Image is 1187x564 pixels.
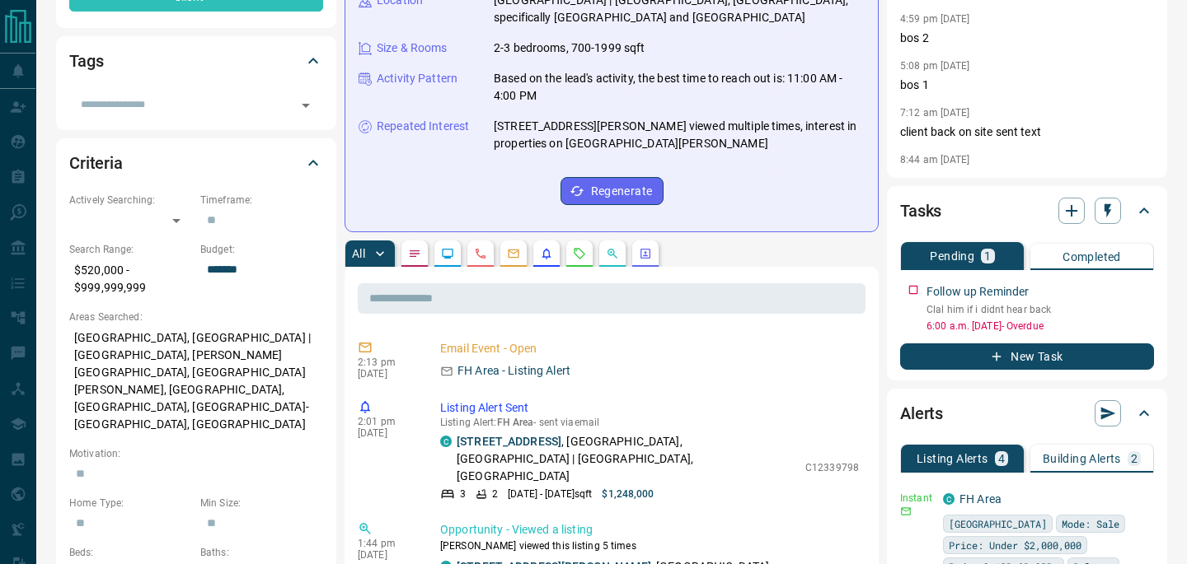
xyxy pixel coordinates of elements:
p: Size & Rooms [377,40,448,57]
p: [DATE] [358,549,415,561]
svg: Email [900,506,912,517]
p: Clal him if i didnt hear back [927,302,1154,317]
button: Open [294,94,317,117]
p: 1:44 pm [358,538,415,549]
p: [STREET_ADDRESS][PERSON_NAME] viewed multiple times, interest in properties on [GEOGRAPHIC_DATA][... [494,118,865,152]
p: Budget: [200,242,323,257]
svg: Requests [573,247,586,260]
div: condos.ca [943,493,955,505]
p: Listing Alert Sent [440,399,859,417]
div: condos.ca [440,436,452,447]
a: FH Area [959,492,1002,506]
p: Repeated Interest [377,118,469,135]
h2: Alerts [900,400,943,426]
p: All [352,248,365,259]
p: [DATE] [358,368,415,380]
p: 5:08 pm [DATE] [900,60,970,72]
p: 8:44 am [DATE] [900,154,970,165]
p: bos 2 [900,30,1154,47]
div: Alerts [900,394,1154,433]
h2: Tasks [900,198,941,224]
svg: Calls [474,247,487,260]
p: 2 [492,487,498,501]
button: New Task [900,343,1154,370]
div: Tasks [900,191,1154,231]
span: FH Area [497,417,534,428]
p: Based on the lead's activity, the best time to reach out is: 11:00 AM - 4:00 PM [494,70,865,105]
h2: Criteria [69,150,123,176]
div: Tags [69,41,323,81]
span: [GEOGRAPHIC_DATA] [949,515,1047,532]
p: 6:00 a.m. [DATE] - Overdue [927,319,1154,333]
span: Price: Under $2,000,000 [949,537,1081,553]
svg: Opportunities [606,247,619,260]
span: Mode: Sale [1062,515,1119,532]
div: Criteria [69,143,323,183]
p: Search Range: [69,242,192,257]
p: Motivation: [69,446,323,461]
p: 7:12 am [DATE] [900,107,970,119]
p: Home Type: [69,496,192,510]
p: Listing Alert : - sent via email [440,417,859,428]
p: [GEOGRAPHIC_DATA], [GEOGRAPHIC_DATA] | [GEOGRAPHIC_DATA], [PERSON_NAME][GEOGRAPHIC_DATA], [GEOGRA... [69,324,323,438]
p: Instant [900,491,933,506]
p: Pending [930,250,974,262]
p: 2:13 pm [358,357,415,368]
p: [DATE] [358,427,415,439]
p: Email Event - Open [440,340,859,357]
p: 4 [998,453,1005,464]
p: Listing Alerts [917,453,988,464]
p: client back on site sent text [900,124,1154,141]
p: Min Size: [200,496,323,510]
p: 2-3 bedrooms, 700-1999 sqft [494,40,645,57]
p: Activity Pattern [377,70,457,87]
p: FH Area - Listing Alert [457,362,570,380]
a: [STREET_ADDRESS] [457,435,561,448]
p: Completed [1063,251,1121,263]
p: 3 [460,487,466,501]
p: , [GEOGRAPHIC_DATA], [GEOGRAPHIC_DATA] | [GEOGRAPHIC_DATA], [GEOGRAPHIC_DATA] [457,433,797,485]
svg: Lead Browsing Activity [441,247,454,260]
svg: Emails [507,247,520,260]
p: $1,248,000 [602,487,654,501]
p: [DATE] - [DATE] sqft [508,487,592,501]
p: $520,000 - $999,999,999 [69,257,192,301]
p: Building Alerts [1043,453,1121,464]
svg: Listing Alerts [540,247,553,260]
p: Areas Searched: [69,310,323,324]
p: C12339798 [805,460,859,475]
p: Beds: [69,545,192,560]
svg: Notes [408,247,421,260]
button: Regenerate [561,177,664,205]
p: 4:59 pm [DATE] [900,13,970,25]
p: [PERSON_NAME] viewed this listing 5 times [440,538,859,553]
h2: Tags [69,48,103,74]
p: Timeframe: [200,193,323,207]
p: bos 1 [900,77,1154,94]
p: Opportunity - Viewed a listing [440,521,859,538]
p: 1 [984,250,991,262]
p: Actively Searching: [69,193,192,207]
svg: Agent Actions [639,247,652,260]
p: 2:01 pm [358,416,415,427]
p: 2 [1131,453,1138,464]
p: Follow up Reminder [927,283,1029,301]
p: Baths: [200,545,323,560]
